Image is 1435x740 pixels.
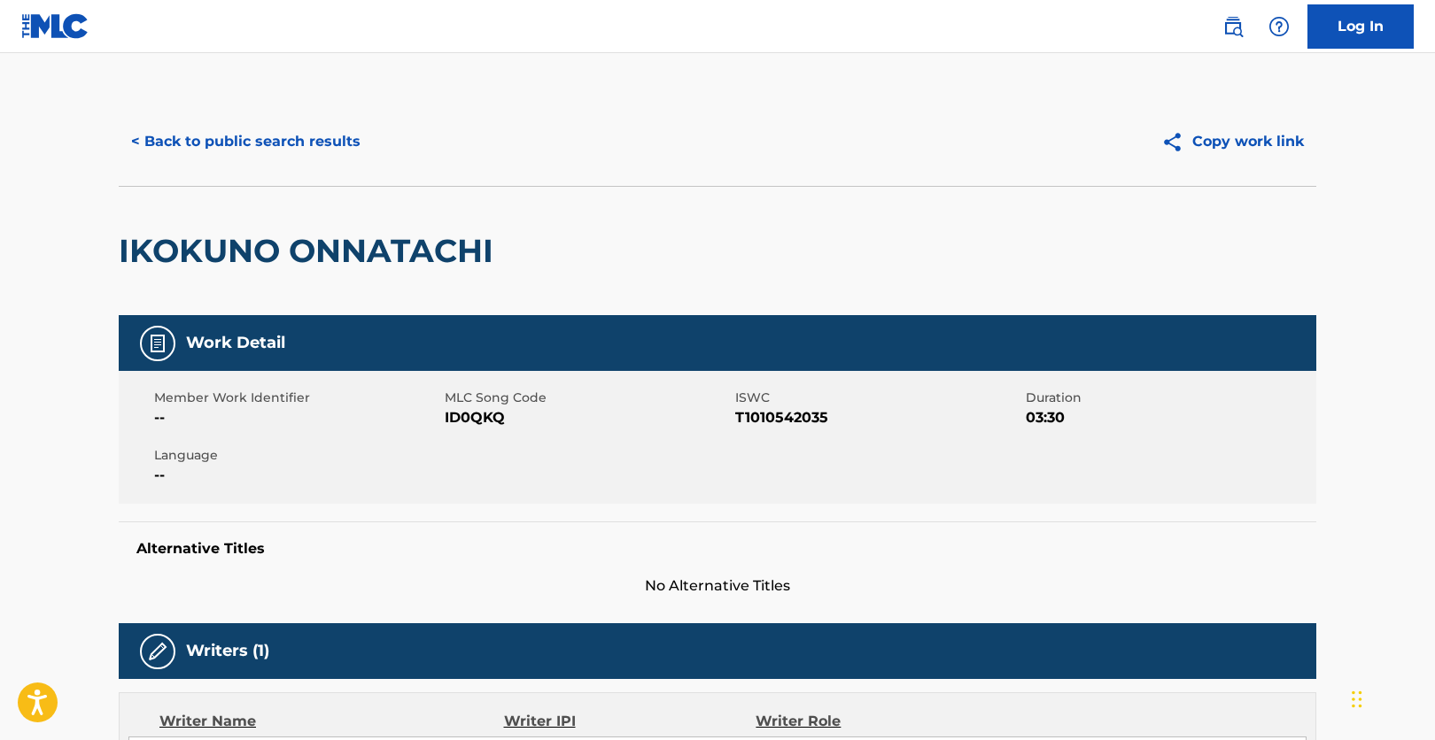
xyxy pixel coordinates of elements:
span: Member Work Identifier [154,389,440,407]
div: Writer Role [756,711,985,732]
img: Work Detail [147,333,168,354]
img: search [1222,16,1244,37]
img: Writers [147,641,168,662]
h5: Alternative Titles [136,540,1299,558]
span: ID0QKQ [445,407,731,428]
span: Duration [1026,389,1312,407]
span: T1010542035 [735,407,1021,428]
span: Language [154,446,440,465]
div: Writer IPI [504,711,756,732]
span: ISWC [735,389,1021,407]
span: 03:30 [1026,407,1312,428]
iframe: Chat Widget [1346,655,1435,740]
h5: Writers (1) [186,641,269,661]
h2: IKOKUNO ONNATACHI [119,231,502,271]
span: -- [154,465,440,486]
h5: Work Detail [186,333,285,353]
a: Public Search [1215,9,1251,44]
button: < Back to public search results [119,119,373,164]
div: Writer Name [159,711,504,732]
img: MLC Logo [21,13,89,39]
img: Copy work link [1161,131,1192,153]
button: Copy work link [1149,119,1316,164]
span: MLC Song Code [445,389,731,407]
span: No Alternative Titles [119,575,1316,597]
div: Drag [1352,673,1362,726]
div: Help [1261,9,1297,44]
a: Log In [1307,4,1414,49]
span: -- [154,407,440,428]
img: help [1268,16,1290,37]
